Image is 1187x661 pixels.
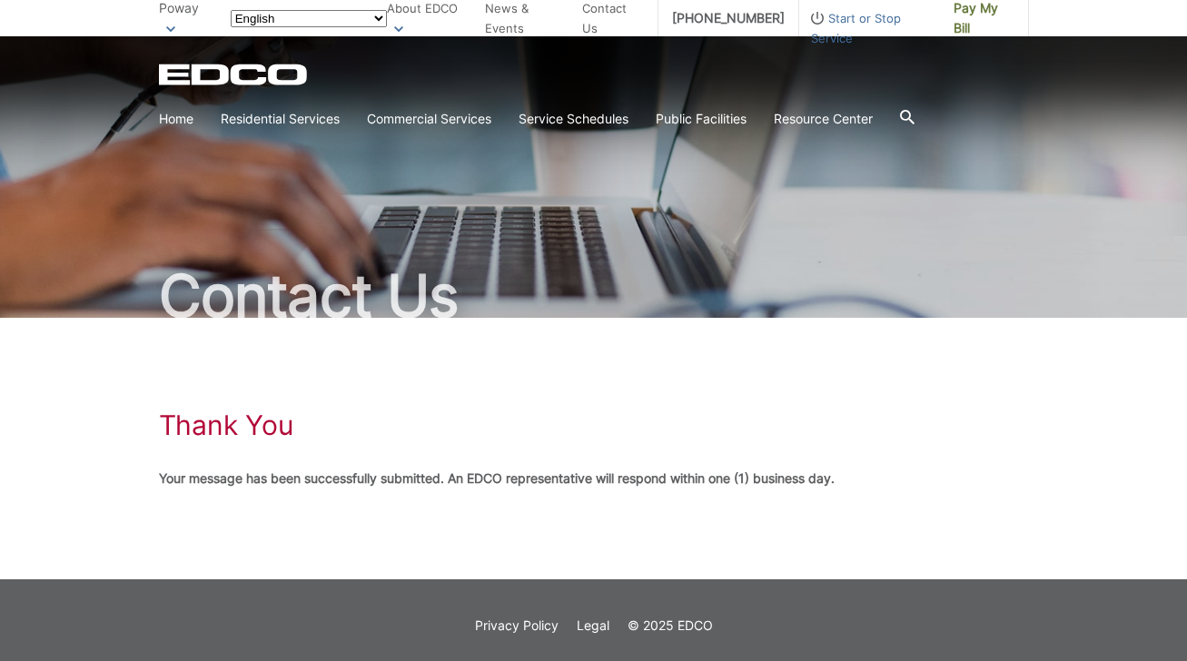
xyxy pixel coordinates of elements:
h1: Thank You [159,409,293,441]
a: Resource Center [774,109,873,129]
a: Home [159,109,193,129]
a: Service Schedules [519,109,628,129]
a: EDCD logo. Return to the homepage. [159,64,310,85]
a: Public Facilities [656,109,747,129]
strong: Your message has been successfully submitted. An EDCO representative will respond within one (1) ... [159,470,835,486]
a: Legal [577,616,609,636]
a: Commercial Services [367,109,491,129]
select: Select a language [231,10,387,27]
p: © 2025 EDCO [628,616,713,636]
h2: Contact Us [159,267,1029,325]
a: Residential Services [221,109,340,129]
a: Privacy Policy [475,616,559,636]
